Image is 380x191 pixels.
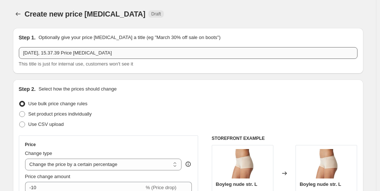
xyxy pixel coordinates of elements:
[38,85,117,93] p: Select how the prices should change
[216,181,258,187] span: Boyleg nude str. L
[28,111,92,117] span: Set product prices individually
[184,160,192,168] div: help
[300,181,341,187] span: Boyleg nude str. L
[19,61,133,67] span: This title is just for internal use, customers won't see it
[25,10,146,18] span: Create new price [MEDICAL_DATA]
[28,121,64,127] span: Use CSV upload
[19,47,357,59] input: 30% off holiday sale
[312,149,341,178] img: 6f4eb824-7b16-4fa4-a8c4-27ff557a45c1_80x.jpg
[146,185,176,190] span: % (Price drop)
[38,34,220,41] p: Optionally give your price [MEDICAL_DATA] a title (eg "March 30% off sale on boots")
[13,9,23,19] button: Price change jobs
[28,101,87,106] span: Use bulk price change rules
[25,142,36,148] h3: Price
[19,34,36,41] h2: Step 1.
[151,11,161,17] span: Draft
[25,151,52,156] span: Change type
[25,174,70,179] span: Price change amount
[19,85,36,93] h2: Step 2.
[212,135,357,141] h6: STOREFRONT EXAMPLE
[228,149,257,178] img: 6f4eb824-7b16-4fa4-a8c4-27ff557a45c1_80x.jpg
